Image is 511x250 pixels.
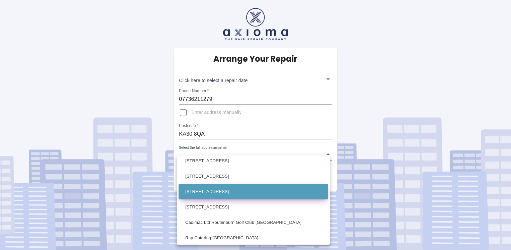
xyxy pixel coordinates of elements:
[179,215,328,230] li: Cadimac Ltd Routenburn Golf Club [GEOGRAPHIC_DATA]
[179,169,328,184] li: [STREET_ADDRESS]
[179,230,328,246] li: Rsp Catering [GEOGRAPHIC_DATA]
[179,184,328,199] li: [STREET_ADDRESS]
[179,199,328,215] li: [STREET_ADDRESS]
[179,153,328,169] li: [STREET_ADDRESS]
